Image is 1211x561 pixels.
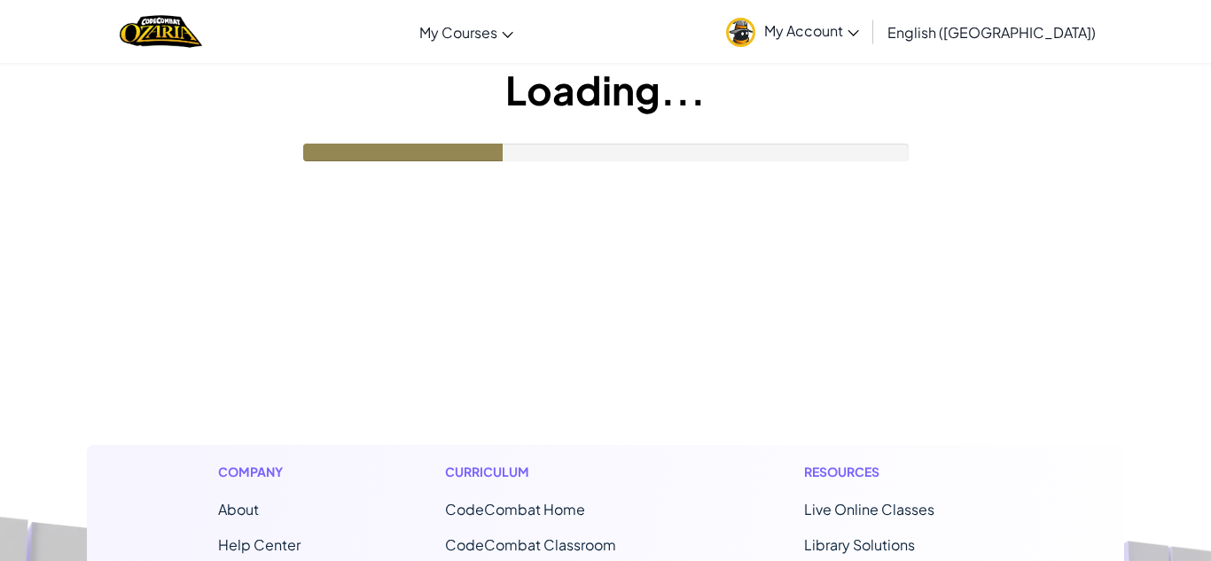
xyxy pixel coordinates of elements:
a: My Account [717,4,868,59]
span: CodeCombat Home [445,500,585,518]
span: My Courses [419,23,497,42]
a: About [218,500,259,518]
h1: Resources [804,463,993,481]
a: English ([GEOGRAPHIC_DATA]) [879,8,1105,56]
img: avatar [726,18,755,47]
a: Help Center [218,535,301,554]
img: Home [120,13,202,50]
a: Library Solutions [804,535,915,554]
a: Ozaria by CodeCombat logo [120,13,202,50]
a: CodeCombat Classroom [445,535,616,554]
h1: Curriculum [445,463,660,481]
h1: Company [218,463,301,481]
a: Live Online Classes [804,500,934,518]
a: My Courses [410,8,522,56]
span: My Account [764,21,859,40]
span: English ([GEOGRAPHIC_DATA]) [887,23,1096,42]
